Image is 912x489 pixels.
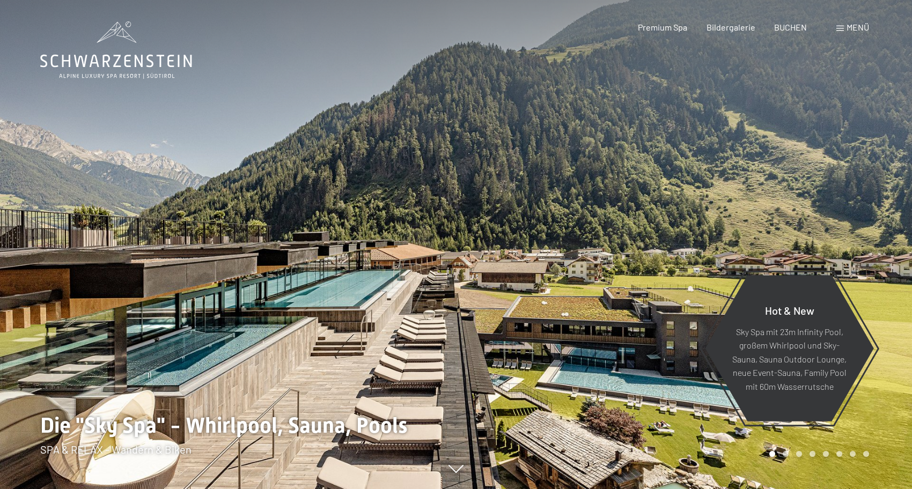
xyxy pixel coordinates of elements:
span: Hot & New [765,303,814,316]
span: Menü [847,22,869,32]
p: Sky Spa mit 23m Infinity Pool, großem Whirlpool und Sky-Sauna, Sauna Outdoor Lounge, neue Event-S... [731,324,848,393]
a: Hot & New Sky Spa mit 23m Infinity Pool, großem Whirlpool und Sky-Sauna, Sauna Outdoor Lounge, ne... [704,275,874,422]
div: Carousel Page 5 [823,451,829,457]
div: Carousel Page 8 [863,451,869,457]
a: BUCHEN [774,22,807,32]
a: Premium Spa [638,22,687,32]
div: Carousel Page 6 [836,451,842,457]
div: Carousel Page 2 [783,451,789,457]
div: Carousel Page 4 [810,451,815,457]
a: Bildergalerie [707,22,755,32]
div: Carousel Page 7 [850,451,856,457]
div: Carousel Pagination [766,451,869,457]
div: Carousel Page 3 [796,451,802,457]
div: Carousel Page 1 (Current Slide) [769,451,775,457]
